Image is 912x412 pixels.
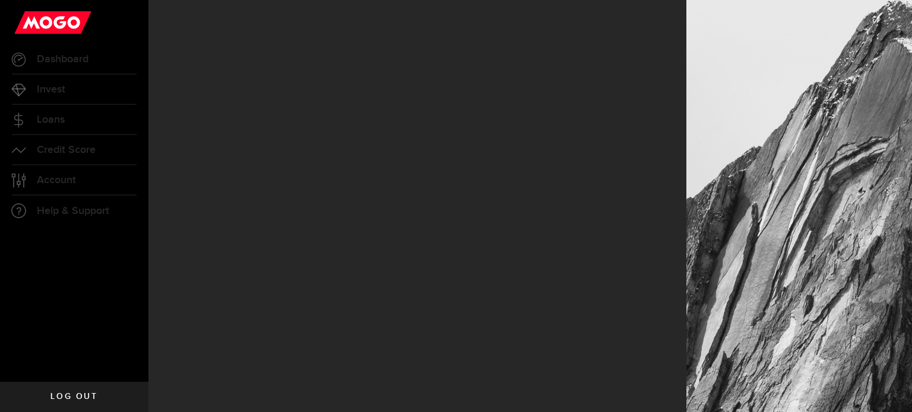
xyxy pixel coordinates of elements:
[37,175,76,186] span: Account
[37,54,88,65] span: Dashboard
[37,145,96,155] span: Credit Score
[37,84,65,95] span: Invest
[37,206,109,216] span: Help & Support
[50,392,97,401] span: Log out
[37,114,65,125] span: Loans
